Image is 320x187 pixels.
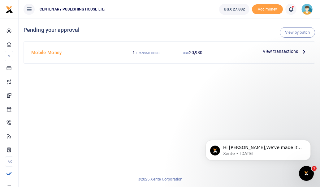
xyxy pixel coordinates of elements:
span: Add money [252,4,283,15]
span: CENTENARY PUBLISHING HOUSE LTD. [37,6,108,12]
a: UGX 27,882 [219,4,249,15]
li: Wallet ballance [217,4,252,15]
img: profile-user [301,4,313,15]
h4: Pending your approval [24,27,315,33]
img: logo-small [6,6,13,13]
span: 20,980 [189,50,203,55]
li: M [5,51,13,61]
iframe: Intercom notifications message [196,127,320,170]
iframe: Intercom live chat [299,166,314,181]
h4: Mobile Money [31,49,120,56]
small: TRANSACTIONS [136,51,159,55]
span: 1 [312,166,317,171]
li: Ac [5,156,13,167]
span: View transactions [263,48,298,55]
span: 1 [132,50,135,55]
a: logo-small logo-large logo-large [6,7,13,11]
small: UGX [183,51,189,55]
span: UGX 27,882 [224,6,245,12]
a: Add money [252,6,283,11]
a: profile-user [301,4,315,15]
a: View by batch [280,27,315,38]
li: Toup your wallet [252,4,283,15]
